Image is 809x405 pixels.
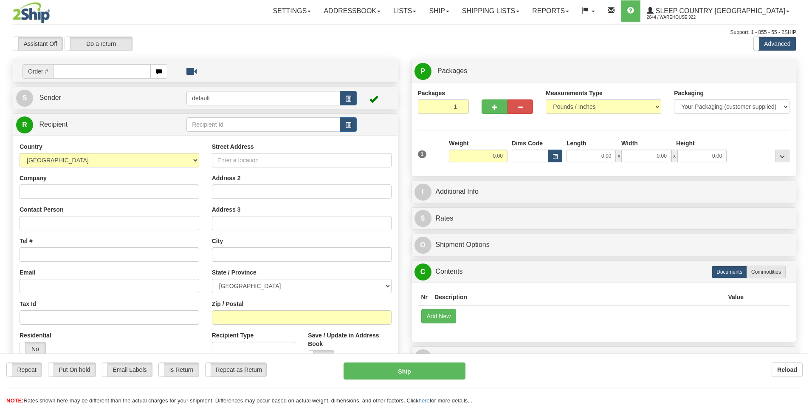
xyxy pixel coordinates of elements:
[23,64,53,79] span: Order #
[621,139,638,147] label: Width
[567,139,586,147] label: Length
[308,331,391,348] label: Save / Update in Address Book
[102,363,152,377] label: Email Labels
[212,268,257,277] label: State / Province
[423,0,455,22] a: Ship
[6,397,23,404] span: NOTE:
[13,2,50,23] img: logo2044.jpg
[647,13,710,22] span: 2044 / Warehouse 922
[414,183,793,201] a: IAdditional Info
[671,150,677,162] span: x
[418,289,431,305] th: Nr
[724,289,747,305] th: Value
[16,116,168,133] a: R Recipient
[640,0,796,22] a: Sleep Country [GEOGRAPHIC_DATA] 2044 / Warehouse 922
[20,205,63,214] label: Contact Person
[414,63,431,80] span: P
[414,184,431,201] span: I
[20,237,33,245] label: Tel #
[65,37,132,51] label: Do a return
[206,363,266,377] label: Repeat as Return
[20,142,42,151] label: Country
[676,139,695,147] label: Height
[20,174,47,182] label: Company
[414,210,793,227] a: $Rates
[526,0,575,22] a: Reports
[414,263,431,280] span: C
[13,29,796,36] div: Support: 1 - 855 - 55 - 2SHIP
[20,300,36,308] label: Tax Id
[20,268,35,277] label: Email
[421,309,457,323] button: Add New
[212,237,223,245] label: City
[414,237,431,254] span: O
[437,67,467,74] span: Packages
[431,289,724,305] th: Description
[654,7,785,14] span: Sleep Country [GEOGRAPHIC_DATA]
[754,37,796,51] label: Advanced
[414,263,793,280] a: CContents
[212,174,241,182] label: Address 2
[512,139,543,147] label: Dims Code
[39,121,68,128] span: Recipient
[414,236,793,254] a: OShipment Options
[39,94,61,101] span: Sender
[419,397,430,404] a: here
[317,0,387,22] a: Addressbook
[775,150,789,162] div: ...
[789,159,808,246] iframe: chat widget
[414,210,431,227] span: $
[387,0,423,22] a: Lists
[186,117,340,132] input: Recipient Id
[747,266,786,278] label: Commodities
[712,266,747,278] label: Documents
[418,89,445,97] label: Packages
[186,91,340,105] input: Sender Id
[777,366,797,373] b: Reload
[772,363,803,377] button: Reload
[456,0,526,22] a: Shipping lists
[212,205,241,214] label: Address 3
[16,90,33,107] span: S
[159,363,199,377] label: Is Return
[414,349,431,366] span: R
[212,300,244,308] label: Zip / Postal
[308,351,334,364] label: No
[212,153,392,167] input: Enter a location
[16,89,186,107] a: S Sender
[266,0,317,22] a: Settings
[16,116,33,133] span: R
[48,363,96,377] label: Put On hold
[20,331,51,340] label: Residential
[414,62,793,80] a: P Packages
[418,150,427,158] span: 1
[449,139,468,147] label: Weight
[616,150,622,162] span: x
[13,37,62,51] label: Assistant Off
[414,349,793,366] a: RReturn Shipment
[674,89,704,97] label: Packaging
[7,363,42,377] label: Repeat
[212,331,254,340] label: Recipient Type
[20,342,45,356] label: No
[344,363,465,380] button: Ship
[546,89,603,97] label: Measurements Type
[212,142,254,151] label: Street Address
